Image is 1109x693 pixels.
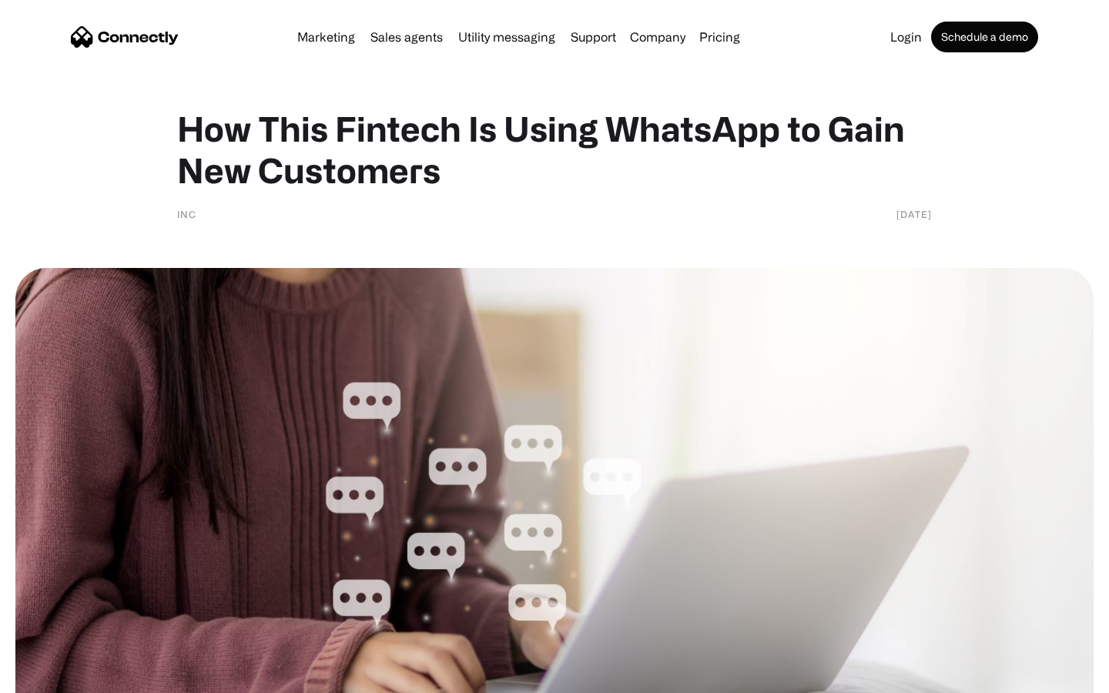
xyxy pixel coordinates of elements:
[896,206,932,222] div: [DATE]
[15,666,92,688] aside: Language selected: English
[452,31,561,43] a: Utility messaging
[364,31,449,43] a: Sales agents
[71,25,179,49] a: home
[630,26,685,48] div: Company
[31,666,92,688] ul: Language list
[931,22,1038,52] a: Schedule a demo
[565,31,622,43] a: Support
[177,206,196,222] div: INC
[177,108,932,191] h1: How This Fintech Is Using WhatsApp to Gain New Customers
[291,31,361,43] a: Marketing
[693,31,746,43] a: Pricing
[625,26,690,48] div: Company
[884,31,928,43] a: Login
